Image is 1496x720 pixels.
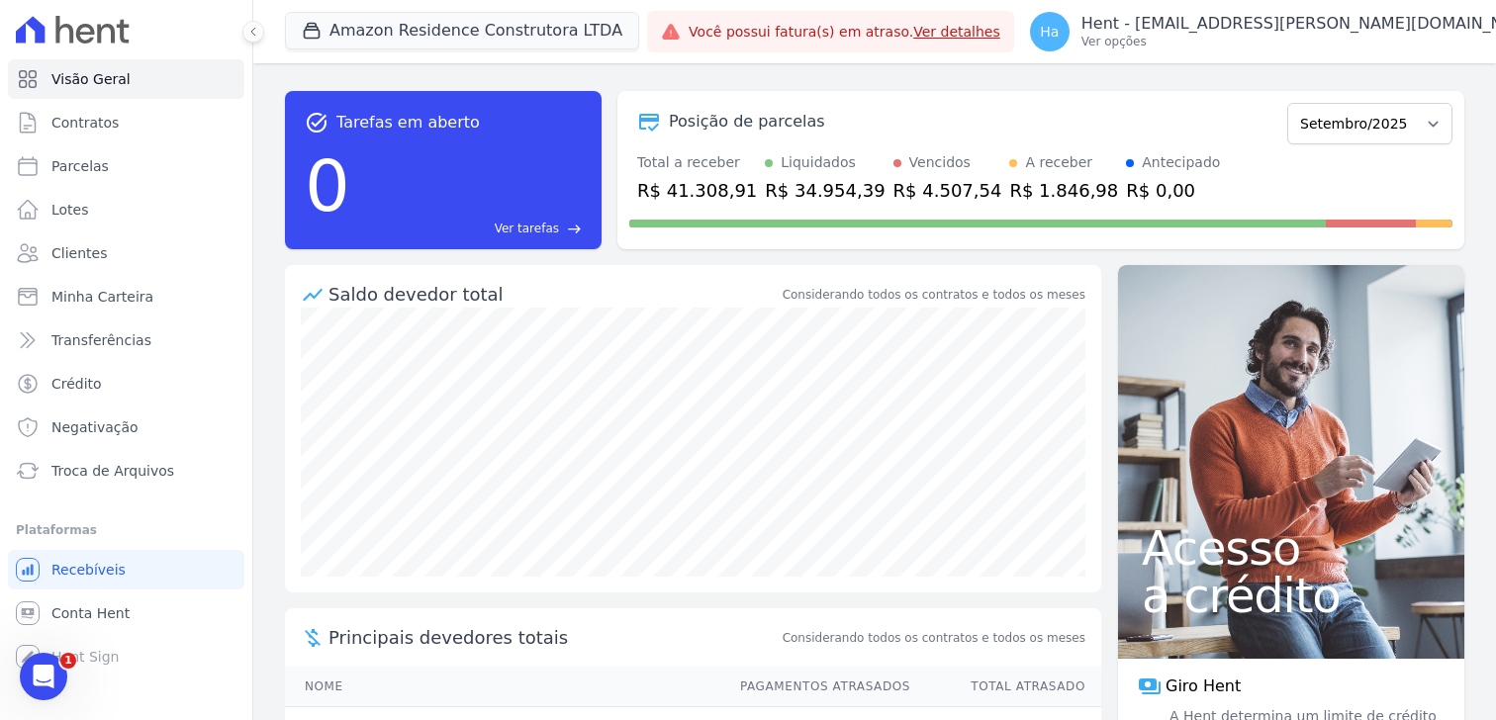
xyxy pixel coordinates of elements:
[60,653,76,669] span: 1
[8,407,244,447] a: Negativação
[8,190,244,229] a: Lotes
[781,152,856,173] div: Liquidados
[51,330,151,350] span: Transferências
[567,222,582,236] span: east
[8,233,244,273] a: Clientes
[51,461,174,481] span: Troca de Arquivos
[8,146,244,186] a: Parcelas
[8,59,244,99] a: Visão Geral
[1040,25,1059,39] span: Ha
[1009,177,1118,204] div: R$ 1.846,98
[285,12,639,49] button: Amazon Residence Construtora LTDA
[336,111,480,135] span: Tarefas em aberto
[1166,675,1241,698] span: Giro Hent
[51,243,107,263] span: Clientes
[51,69,131,89] span: Visão Geral
[328,624,779,651] span: Principais devedores totais
[51,560,126,580] span: Recebíveis
[8,103,244,142] a: Contratos
[8,277,244,316] a: Minha Carteira
[51,603,130,623] span: Conta Hent
[305,111,328,135] span: task_alt
[328,281,779,308] div: Saldo devedor total
[20,653,67,700] iframe: Intercom live chat
[51,113,119,133] span: Contratos
[8,364,244,404] a: Crédito
[495,220,559,237] span: Ver tarefas
[637,177,757,204] div: R$ 41.308,91
[51,374,102,394] span: Crédito
[305,135,350,237] div: 0
[909,152,971,173] div: Vencidos
[689,22,1000,43] span: Você possui fatura(s) em atraso.
[16,518,236,542] div: Plataformas
[783,286,1085,304] div: Considerando todos os contratos e todos os meses
[51,200,89,220] span: Lotes
[358,220,582,237] a: Ver tarefas east
[1142,572,1441,619] span: a crédito
[913,24,1000,40] a: Ver detalhes
[8,550,244,589] a: Recebíveis
[1025,152,1092,173] div: A receber
[8,320,244,360] a: Transferências
[51,417,139,437] span: Negativação
[285,667,721,707] th: Nome
[911,667,1101,707] th: Total Atrasado
[637,152,757,173] div: Total a receber
[51,156,109,176] span: Parcelas
[783,629,1085,647] span: Considerando todos os contratos e todos os meses
[51,287,153,307] span: Minha Carteira
[1126,177,1220,204] div: R$ 0,00
[893,177,1002,204] div: R$ 4.507,54
[765,177,885,204] div: R$ 34.954,39
[1142,524,1441,572] span: Acesso
[721,667,911,707] th: Pagamentos Atrasados
[8,451,244,491] a: Troca de Arquivos
[8,593,244,633] a: Conta Hent
[1142,152,1220,173] div: Antecipado
[669,110,825,134] div: Posição de parcelas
